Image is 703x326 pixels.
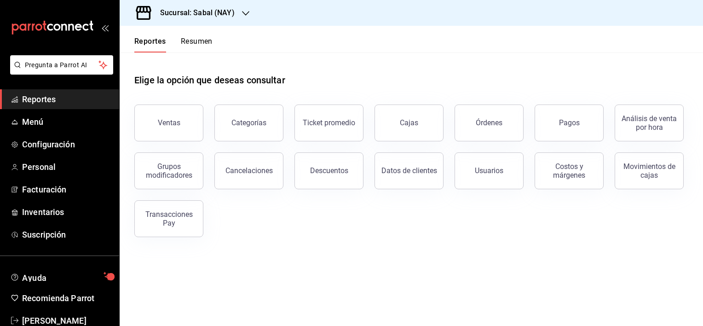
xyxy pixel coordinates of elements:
[476,118,502,127] div: Órdenes
[535,105,604,141] button: Pagos
[475,166,503,175] div: Usuarios
[615,152,684,189] button: Movimientos de cajas
[25,60,99,70] span: Pregunta a Parrot AI
[134,73,285,87] h1: Elige la opción que deseas consultar
[375,105,444,141] a: Cajas
[134,37,166,52] button: Reportes
[621,114,678,132] div: Análisis de venta por hora
[22,271,100,282] span: Ayuda
[535,152,604,189] button: Costos y márgenes
[158,118,180,127] div: Ventas
[22,161,112,173] span: Personal
[22,228,112,241] span: Suscripción
[303,118,355,127] div: Ticket promedio
[22,206,112,218] span: Inventarios
[231,118,266,127] div: Categorías
[134,200,203,237] button: Transacciones Pay
[541,162,598,180] div: Costos y márgenes
[225,166,273,175] div: Cancelaciones
[140,162,197,180] div: Grupos modificadores
[381,166,437,175] div: Datos de clientes
[214,152,283,189] button: Cancelaciones
[615,105,684,141] button: Análisis de venta por hora
[22,93,112,105] span: Reportes
[375,152,444,189] button: Datos de clientes
[214,105,283,141] button: Categorías
[10,55,113,75] button: Pregunta a Parrot AI
[400,117,419,128] div: Cajas
[134,37,213,52] div: navigation tabs
[621,162,678,180] div: Movimientos de cajas
[134,105,203,141] button: Ventas
[153,7,235,18] h3: Sucursal: Sabal (NAY)
[310,166,348,175] div: Descuentos
[22,292,112,304] span: Recomienda Parrot
[22,183,112,196] span: Facturación
[22,138,112,151] span: Configuración
[294,152,363,189] button: Descuentos
[559,118,580,127] div: Pagos
[6,67,113,76] a: Pregunta a Parrot AI
[140,210,197,227] div: Transacciones Pay
[134,152,203,189] button: Grupos modificadores
[22,116,112,128] span: Menú
[181,37,213,52] button: Resumen
[101,24,109,31] button: open_drawer_menu
[294,105,363,141] button: Ticket promedio
[455,152,524,189] button: Usuarios
[455,105,524,141] button: Órdenes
